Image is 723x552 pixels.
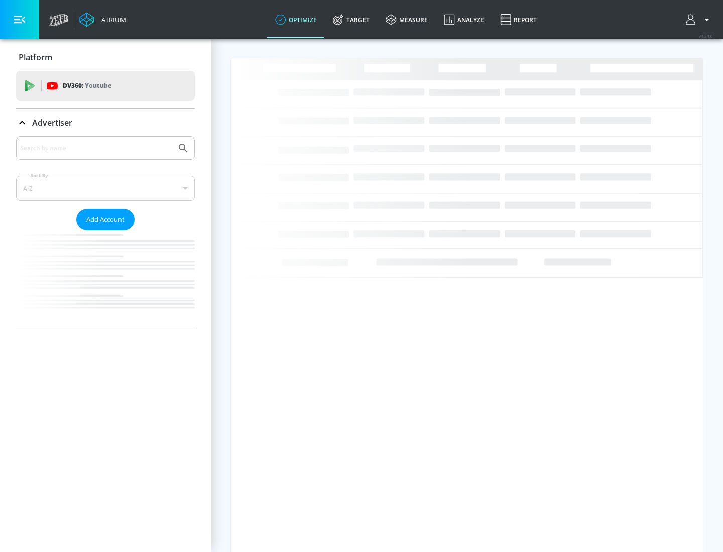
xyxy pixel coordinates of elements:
[32,117,72,128] p: Advertiser
[79,12,126,27] a: Atrium
[16,43,195,71] div: Platform
[20,142,172,155] input: Search by name
[492,2,545,38] a: Report
[16,176,195,201] div: A-Z
[63,80,111,91] p: DV360:
[699,33,713,39] span: v 4.24.0
[97,15,126,24] div: Atrium
[16,230,195,328] nav: list of Advertiser
[16,109,195,137] div: Advertiser
[76,209,135,230] button: Add Account
[16,136,195,328] div: Advertiser
[16,71,195,101] div: DV360: Youtube
[85,80,111,91] p: Youtube
[378,2,436,38] a: measure
[267,2,325,38] a: optimize
[29,172,50,179] label: Sort By
[436,2,492,38] a: Analyze
[325,2,378,38] a: Target
[86,214,125,225] span: Add Account
[19,52,52,63] p: Platform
